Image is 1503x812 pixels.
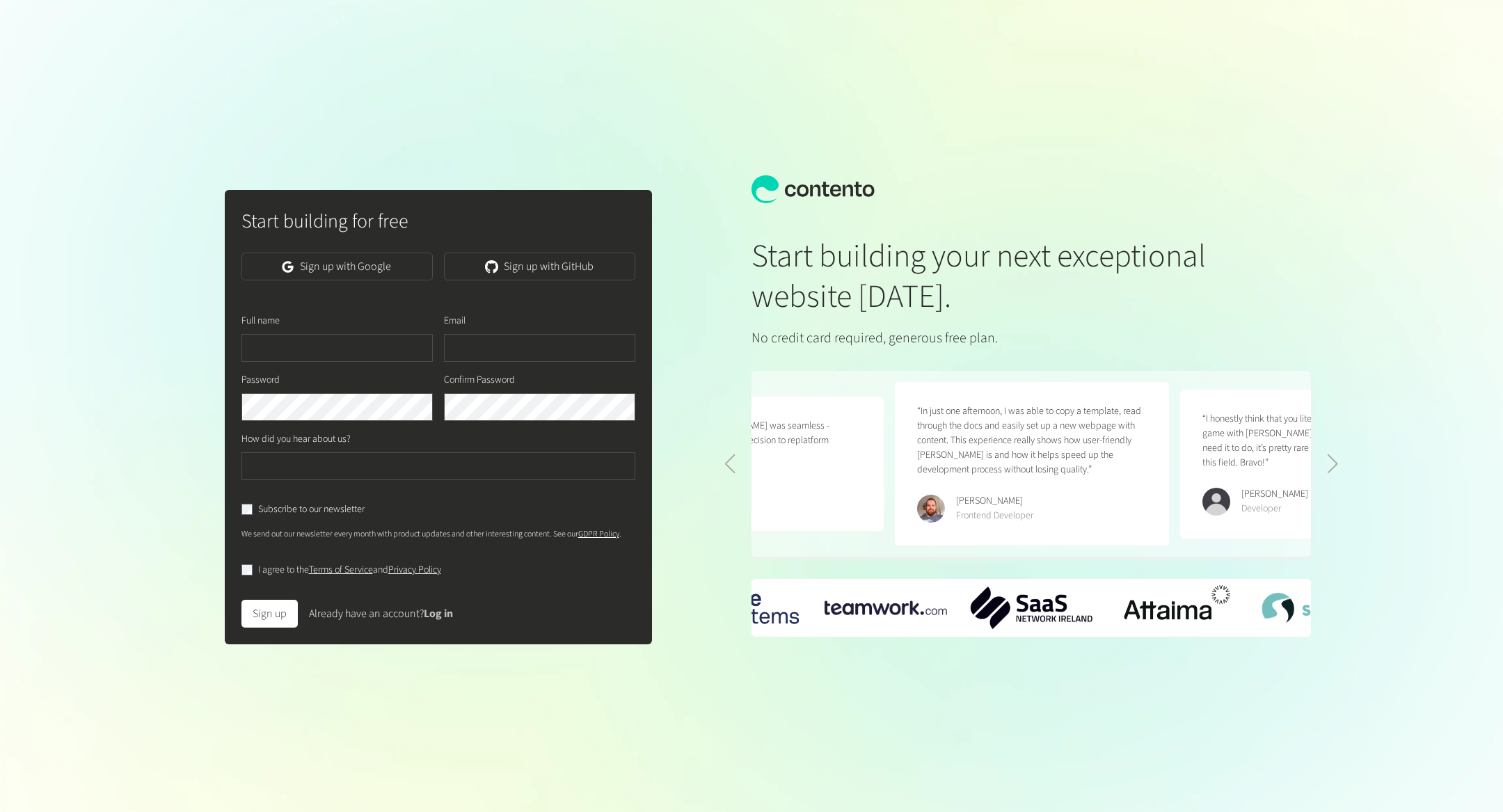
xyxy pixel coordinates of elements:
h2: Start building for free [241,207,636,236]
div: [PERSON_NAME] [1241,487,1308,502]
img: Kevin Abatan [1202,488,1230,516]
img: SaaS-Network-Ireland-logo.png [970,587,1092,629]
label: Full name [241,314,280,328]
a: Sign up with GitHub [444,253,635,280]
div: Next slide [1327,454,1339,474]
div: Already have an account? [309,605,453,622]
a: GDPR Policy [578,528,619,540]
div: [PERSON_NAME] [956,494,1033,509]
p: “In just one afternoon, I was able to copy a template, read through the docs and easily set up a ... [917,404,1147,477]
figure: 1 / 5 [895,382,1169,546]
div: 4 / 6 [1262,593,1384,623]
label: Email [444,314,466,328]
div: Developer [1241,502,1308,516]
a: Log in [424,606,453,621]
img: Attaima-Logo.png [1116,579,1239,636]
div: Previous slide [724,454,735,474]
div: 2 / 6 [970,587,1092,629]
img: SkillsVista-Logo.png [1262,593,1384,623]
h1: Start building your next exceptional website [DATE]. [751,237,1219,317]
label: How did you hear about us? [241,432,351,447]
div: 1 / 6 [825,600,947,614]
label: Subscribe to our newsletter [258,502,365,517]
a: Terms of Service [309,563,373,577]
button: Sign up [241,600,298,628]
label: Confirm Password [444,373,515,388]
div: 3 / 6 [1116,579,1239,636]
img: teamwork-logo.png [825,600,947,614]
img: Erik Galiana Farell [917,495,945,523]
a: Privacy Policy [388,563,441,577]
a: Sign up with Google [241,253,433,280]
div: Frontend Developer [956,509,1033,523]
p: We send out our newsletter every month with product updates and other interesting content. See our . [241,528,636,541]
figure: 2 / 5 [1180,390,1454,539]
p: No credit card required, generous free plan. [751,328,1219,349]
p: “I honestly think that you literally killed the "Headless CMS" game with [PERSON_NAME], it just d... [1202,412,1432,470]
label: I agree to the and [258,563,441,578]
label: Password [241,373,280,388]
